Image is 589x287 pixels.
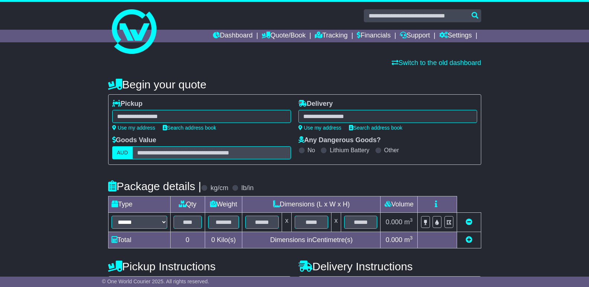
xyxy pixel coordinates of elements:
a: Search address book [349,125,402,131]
a: Switch to the old dashboard [392,59,481,66]
h4: Begin your quote [108,78,481,91]
td: Dimensions (L x W x H) [242,196,381,213]
a: Use my address [298,125,342,131]
label: lb/in [241,184,253,192]
a: Settings [439,30,472,42]
a: Quote/Book [262,30,305,42]
label: Lithium Battery [330,147,369,154]
label: Goods Value [112,136,156,144]
sup: 3 [410,217,413,223]
label: Any Dangerous Goods? [298,136,381,144]
sup: 3 [410,235,413,241]
a: Add new item [466,236,472,244]
td: x [331,213,341,232]
td: Dimensions in Centimetre(s) [242,232,381,248]
label: kg/cm [210,184,228,192]
label: AUD [112,146,133,159]
td: Total [108,232,170,248]
span: © One World Courier 2025. All rights reserved. [102,278,209,284]
label: No [308,147,315,154]
td: Volume [381,196,418,213]
a: Support [400,30,430,42]
td: x [282,213,292,232]
h4: Delivery Instructions [298,260,481,273]
h4: Pickup Instructions [108,260,291,273]
a: Search address book [163,125,216,131]
label: Other [384,147,399,154]
label: Pickup [112,100,143,108]
td: 0 [170,232,205,248]
a: Tracking [315,30,347,42]
a: Financials [357,30,391,42]
span: m [404,236,413,244]
span: 0.000 [386,218,402,226]
a: Remove this item [466,218,472,226]
span: m [404,218,413,226]
a: Dashboard [213,30,253,42]
span: 0 [211,236,215,244]
span: 0.000 [386,236,402,244]
label: Delivery [298,100,333,108]
td: Weight [205,196,242,213]
td: Type [108,196,170,213]
td: Qty [170,196,205,213]
td: Kilo(s) [205,232,242,248]
h4: Package details | [108,180,201,192]
a: Use my address [112,125,155,131]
